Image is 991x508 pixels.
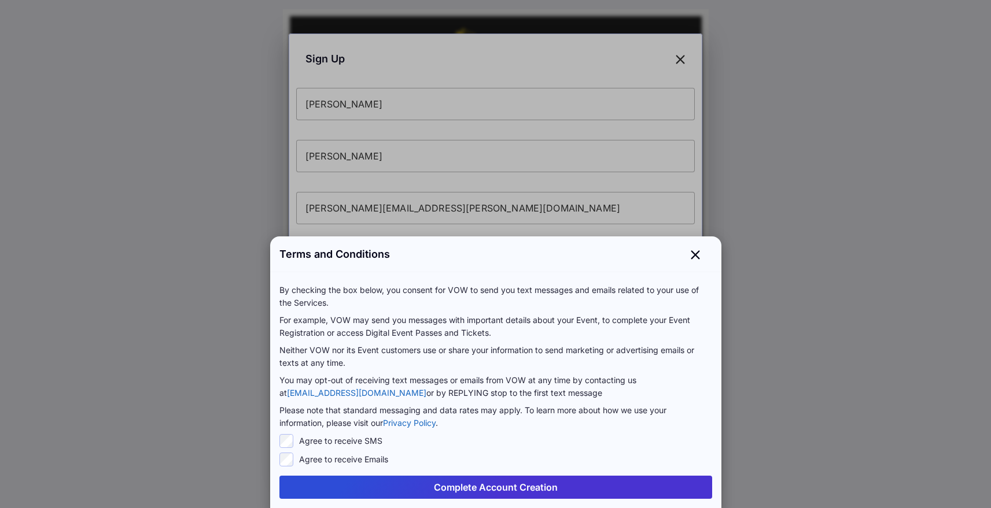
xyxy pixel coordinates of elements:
[279,374,712,399] p: You may opt-out of receiving text messages or emails from VOW at any time by contacting us at or ...
[279,476,712,499] button: Complete Account Creation
[279,404,712,429] p: Please note that standard messaging and data rates may apply. To learn more about how we use your...
[299,454,388,465] label: Agree to receive Emails
[279,344,712,369] p: Neither VOW nor its Event customers use or share your information to send marketing or advertisin...
[279,246,390,262] span: Terms and Conditions
[279,284,712,309] p: By checking the box below, you consent for VOW to send you text messages and emails related to yo...
[299,435,382,447] label: Agree to receive SMS
[383,418,436,428] a: Privacy Policy
[279,314,712,339] p: For example, VOW may send you messages with important details about your Event, to complete your ...
[287,388,426,398] a: [EMAIL_ADDRESS][DOMAIN_NAME]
